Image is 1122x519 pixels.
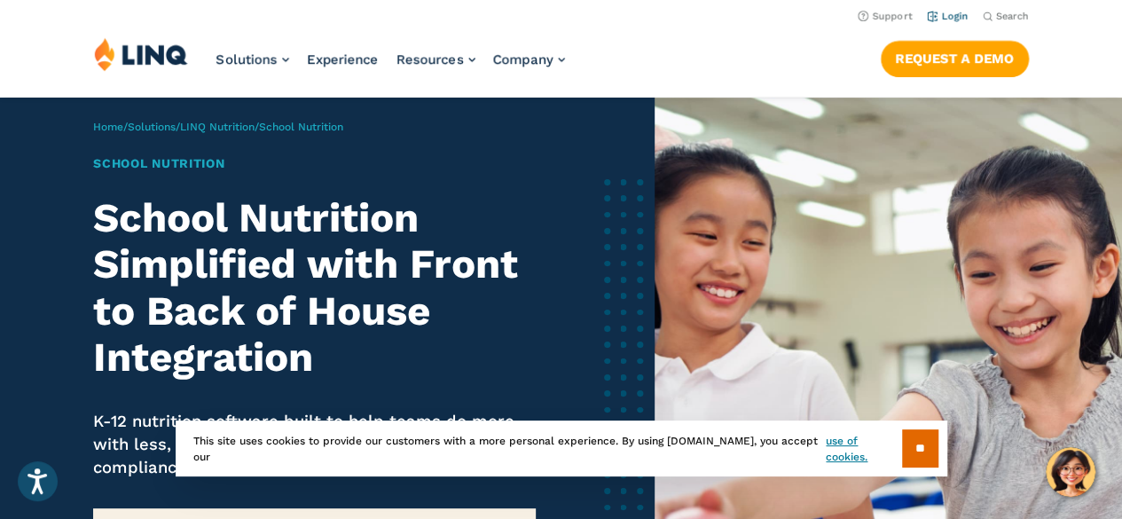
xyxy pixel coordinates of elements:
button: Open Search Bar [983,10,1029,23]
img: LINQ | K‑12 Software [94,37,188,71]
button: Hello, have a question? Let’s chat. [1046,447,1095,497]
a: Home [93,121,123,133]
span: Search [996,11,1029,22]
p: K-12 nutrition software built to help teams do more with less, maximize efficiency, and ensure co... [93,410,535,480]
span: / / / [93,121,343,133]
a: Support [858,11,913,22]
h2: School Nutrition Simplified with Front to Back of House Integration [93,195,535,381]
a: LINQ Nutrition [180,121,255,133]
nav: Primary Navigation [216,37,565,96]
span: School Nutrition [259,121,343,133]
h1: School Nutrition [93,154,535,173]
a: Login [927,11,969,22]
a: Solutions [128,121,176,133]
a: Request a Demo [881,41,1029,76]
span: Resources [396,51,464,67]
a: Resources [396,51,475,67]
nav: Button Navigation [881,37,1029,76]
a: Solutions [216,51,289,67]
span: Company [493,51,553,67]
a: use of cookies. [826,433,901,465]
a: Experience [307,51,379,67]
div: This site uses cookies to provide our customers with a more personal experience. By using [DOMAIN... [176,421,947,476]
span: Solutions [216,51,278,67]
a: Company [493,51,565,67]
